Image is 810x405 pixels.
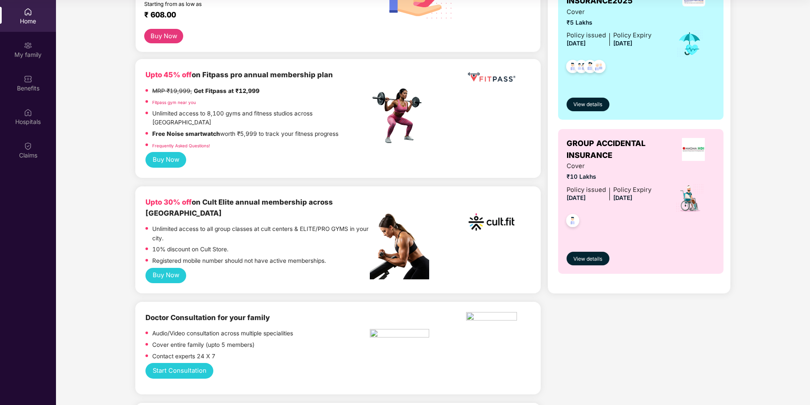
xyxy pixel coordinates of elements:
strong: Get Fitpass at ₹12,999 [194,87,260,94]
span: Cover [567,7,651,17]
p: Contact experts 24 X 7 [152,352,215,361]
img: svg+xml;base64,PHN2ZyB4bWxucz0iaHR0cDovL3d3dy53My5vcmcvMjAwMC9zdmciIHdpZHRoPSI0OC45NDMiIGhlaWdodD... [580,57,601,78]
div: Policy issued [567,185,606,195]
span: [DATE] [567,194,586,201]
p: Unlimited access to 8,100 gyms and fitness studios across [GEOGRAPHIC_DATA] [152,109,370,127]
b: on Cult Elite annual membership across [GEOGRAPHIC_DATA] [145,198,333,217]
img: icon [675,183,704,213]
img: cult.png [466,197,517,247]
span: ₹10 Lakhs [567,172,651,182]
p: 10% discount on Cult Store. [152,245,229,254]
span: Cover [567,161,651,171]
img: svg+xml;base64,PHN2ZyB4bWxucz0iaHR0cDovL3d3dy53My5vcmcvMjAwMC9zdmciIHdpZHRoPSI0OC45NDMiIGhlaWdodD... [562,211,583,232]
div: Starting from as low as [144,1,334,7]
span: View details [573,101,602,109]
img: svg+xml;base64,PHN2ZyBpZD0iSG9tZSIgeG1sbnM9Imh0dHA6Ly93d3cudzMub3JnLzIwMDAvc3ZnIiB3aWR0aD0iMjAiIG... [24,8,32,16]
button: Buy Now [145,152,186,168]
p: Audio/Video consultation across multiple specialities [152,329,293,338]
p: Cover entire family (upto 5 members) [152,340,254,350]
div: Policy issued [567,31,606,40]
a: Fitpass gym near you [152,100,196,105]
button: Buy Now [144,29,183,44]
b: Upto 45% off [145,70,192,79]
button: View details [567,252,609,265]
button: Start Consultation [145,363,213,379]
img: svg+xml;base64,PHN2ZyB4bWxucz0iaHR0cDovL3d3dy53My5vcmcvMjAwMC9zdmciIHdpZHRoPSI0OC45NDMiIGhlaWdodD... [562,57,583,78]
button: View details [567,98,609,111]
button: Buy Now [145,268,186,284]
b: Doctor Consultation for your family [145,313,270,322]
img: svg+xml;base64,PHN2ZyBpZD0iQmVuZWZpdHMiIHhtbG5zPSJodHRwOi8vd3d3LnczLm9yZy8yMDAwL3N2ZyIgd2lkdGg9Ij... [24,75,32,83]
p: Registered mobile number should not have active memberships. [152,256,326,266]
span: View details [573,255,602,263]
del: MRP ₹19,999, [152,87,192,94]
span: [DATE] [613,194,632,201]
img: fpp.png [370,86,429,146]
div: Policy Expiry [613,185,651,195]
img: svg+xml;base64,PHN2ZyB3aWR0aD0iMjAiIGhlaWdodD0iMjAiIHZpZXdCb3g9IjAgMCAyMCAyMCIgZmlsbD0ibm9uZSIgeG... [24,41,32,50]
div: ₹ 608.00 [144,10,362,20]
b: Upto 30% off [145,198,192,206]
a: Frequently Asked Questions! [152,143,210,148]
img: fppp.png [466,69,517,85]
p: worth ₹5,999 to track your fitness progress [152,129,338,139]
b: on Fitpass pro annual membership plan [145,70,333,79]
span: [DATE] [567,40,586,47]
img: svg+xml;base64,PHN2ZyB4bWxucz0iaHR0cDovL3d3dy53My5vcmcvMjAwMC9zdmciIHdpZHRoPSI0OC45NDMiIGhlaWdodD... [589,57,609,78]
img: pngtree-physiotherapy-physiotherapist-rehab-disability-stretching-png-image_6063262.png [370,329,429,340]
div: Policy Expiry [613,31,651,40]
img: pc2.png [370,214,429,279]
strong: Free Noise smartwatch [152,130,220,137]
img: svg+xml;base64,PHN2ZyBpZD0iQ2xhaW0iIHhtbG5zPSJodHRwOi8vd3d3LnczLm9yZy8yMDAwL3N2ZyIgd2lkdGg9IjIwIi... [24,142,32,150]
img: svg+xml;base64,PHN2ZyBpZD0iSG9zcGl0YWxzIiB4bWxucz0iaHR0cDovL3d3dy53My5vcmcvMjAwMC9zdmciIHdpZHRoPS... [24,108,32,117]
span: GROUP ACCIDENTAL INSURANCE [567,138,672,162]
img: icon [676,30,704,58]
img: svg+xml;base64,PHN2ZyB4bWxucz0iaHR0cDovL3d3dy53My5vcmcvMjAwMC9zdmciIHdpZHRoPSI0OC45MTUiIGhlaWdodD... [571,57,592,78]
span: ₹5 Lakhs [567,18,651,28]
p: Unlimited access to all group classes at cult centers & ELITE/PRO GYMS in your city. [152,225,370,243]
img: insurerLogo [682,138,705,161]
span: [DATE] [613,40,632,47]
img: physica%20-%20Edited.png [466,312,517,323]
